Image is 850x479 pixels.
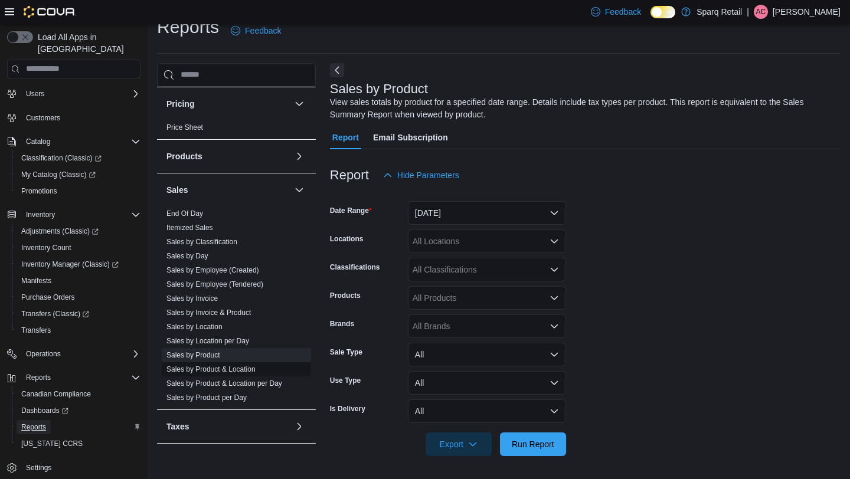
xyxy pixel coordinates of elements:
[157,120,316,139] div: Pricing
[426,432,492,456] button: Export
[166,323,223,331] a: Sales by Location
[166,98,194,110] h3: Pricing
[26,463,51,473] span: Settings
[17,403,73,418] a: Dashboards
[166,379,282,388] span: Sales by Product & Location per Day
[24,6,76,18] img: Cova
[166,294,218,303] span: Sales by Invoice
[26,349,61,359] span: Operations
[166,308,251,317] span: Sales by Invoice & Product
[17,274,140,288] span: Manifests
[17,184,62,198] a: Promotions
[21,208,60,222] button: Inventory
[26,210,55,219] span: Inventory
[226,19,286,42] a: Feedback
[21,309,89,319] span: Transfers (Classic)
[397,169,459,181] span: Hide Parameters
[21,227,99,236] span: Adjustments (Classic)
[166,336,249,346] span: Sales by Location per Day
[2,346,145,362] button: Operations
[17,290,140,304] span: Purchase Orders
[408,399,566,423] button: All
[330,319,354,329] label: Brands
[17,274,56,288] a: Manifests
[21,110,140,125] span: Customers
[12,239,145,256] button: Inventory Count
[12,386,145,402] button: Canadian Compliance
[21,370,140,385] span: Reports
[292,419,306,434] button: Taxes
[550,321,559,331] button: Open list of options
[166,98,290,110] button: Pricing
[166,123,203,132] a: Price Sheet
[2,86,145,102] button: Users
[166,350,220,360] span: Sales by Product
[550,237,559,246] button: Open list of options
[12,419,145,435] button: Reports
[21,111,65,125] a: Customers
[166,379,282,388] a: Sales by Product & Location per Day
[773,5,841,19] p: [PERSON_NAME]
[21,422,46,432] span: Reports
[166,265,259,275] span: Sales by Employee (Created)
[21,186,57,196] span: Promotions
[17,387,140,401] span: Canadian Compliance
[17,420,140,434] span: Reports
[245,25,281,37] span: Feedback
[17,290,80,304] a: Purchase Orders
[166,251,208,261] span: Sales by Day
[166,322,223,332] span: Sales by Location
[166,266,259,274] a: Sales by Employee (Created)
[330,63,344,77] button: Next
[166,150,290,162] button: Products
[17,387,96,401] a: Canadian Compliance
[12,223,145,239] a: Adjustments (Classic)
[12,183,145,199] button: Promotions
[166,184,188,196] h3: Sales
[166,184,290,196] button: Sales
[330,376,361,385] label: Use Type
[332,126,359,149] span: Report
[12,306,145,322] a: Transfers (Classic)
[21,460,140,475] span: Settings
[747,5,749,19] p: |
[330,291,361,300] label: Products
[12,150,145,166] a: Classification (Classic)
[166,150,202,162] h3: Products
[21,87,140,101] span: Users
[2,459,145,476] button: Settings
[166,393,247,402] a: Sales by Product per Day
[373,126,448,149] span: Email Subscription
[166,280,263,289] span: Sales by Employee (Tendered)
[166,351,220,359] a: Sales by Product
[17,437,87,451] a: [US_STATE] CCRS
[166,421,290,432] button: Taxes
[378,163,464,187] button: Hide Parameters
[21,347,66,361] button: Operations
[21,170,96,179] span: My Catalog (Classic)
[17,168,100,182] a: My Catalog (Classic)
[21,293,75,302] span: Purchase Orders
[166,365,256,373] a: Sales by Product & Location
[12,435,145,452] button: [US_STATE] CCRS
[650,6,675,18] input: Dark Mode
[408,371,566,395] button: All
[330,206,372,215] label: Date Range
[12,166,145,183] a: My Catalog (Classic)
[166,209,203,218] a: End Of Day
[26,137,50,146] span: Catalog
[21,406,68,415] span: Dashboards
[12,273,145,289] button: Manifests
[500,432,566,456] button: Run Report
[292,183,306,197] button: Sales
[26,373,51,382] span: Reports
[21,243,71,252] span: Inventory Count
[17,151,106,165] a: Classification (Classic)
[21,439,83,448] span: [US_STATE] CCRS
[17,420,51,434] a: Reports
[166,252,208,260] a: Sales by Day
[330,96,835,121] div: View sales totals by product for a specified date range. Details include tax types per product. T...
[754,5,768,19] div: Aimee Calder
[2,133,145,150] button: Catalog
[26,113,60,123] span: Customers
